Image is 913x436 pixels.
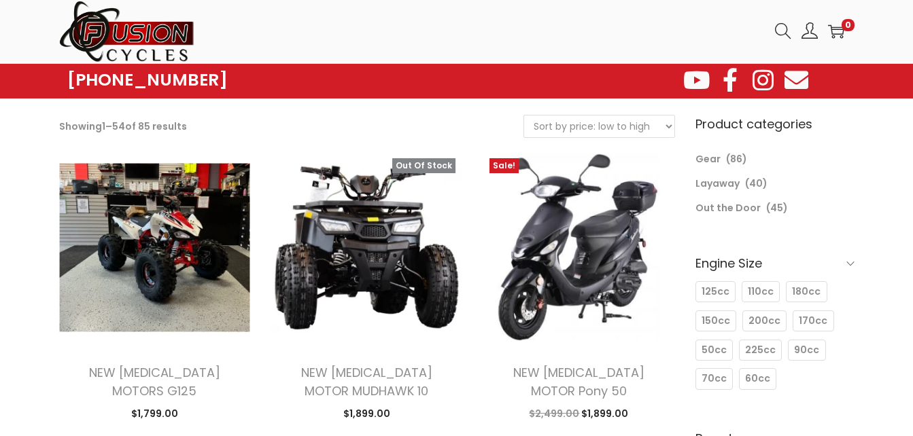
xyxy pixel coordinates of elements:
[748,314,780,328] span: 200cc
[112,120,125,133] span: 54
[131,407,178,420] span: 1,799.00
[799,314,827,328] span: 170cc
[581,407,628,420] span: 1,899.00
[89,364,220,399] a: NEW [MEDICAL_DATA] MOTORS G125
[792,285,821,299] span: 180cc
[513,364,644,399] a: NEW [MEDICAL_DATA] MOTOR Pony 50
[695,177,740,190] a: Layaway
[745,177,768,190] span: (40)
[131,407,137,420] span: $
[702,314,730,328] span: 150cc
[745,371,770,386] span: 60cc
[695,201,761,215] a: Out the Door
[726,152,747,166] span: (86)
[67,71,228,90] a: [PHONE_NUMBER]
[524,115,674,137] select: Shop order
[59,117,187,136] p: Showing – of 85 results
[343,407,390,420] span: 1,899.00
[529,407,579,420] span: 2,499.00
[59,151,251,343] img: Product image
[343,407,349,420] span: $
[695,152,721,166] a: Gear
[702,343,727,357] span: 50cc
[748,285,774,299] span: 110cc
[702,371,727,386] span: 70cc
[794,343,819,357] span: 90cc
[702,285,729,299] span: 125cc
[695,247,855,279] h6: Engine Size
[695,115,855,133] h6: Product categories
[828,23,844,39] a: 0
[766,201,788,215] span: (45)
[102,120,105,133] span: 1
[581,407,587,420] span: $
[301,364,432,399] a: NEW [MEDICAL_DATA] MOTOR MUDHAWK 10
[529,407,535,420] span: $
[745,343,776,357] span: 225cc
